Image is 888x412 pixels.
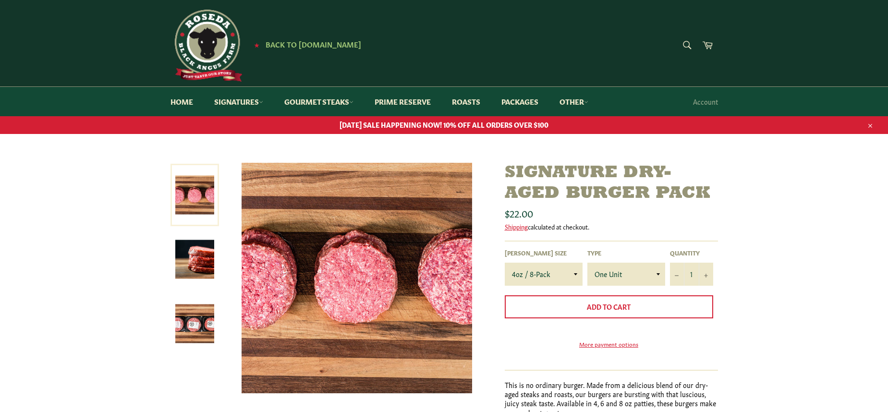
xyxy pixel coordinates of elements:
a: Signatures [205,87,273,116]
a: Prime Reserve [365,87,440,116]
a: Packages [492,87,548,116]
div: calculated at checkout. [505,222,718,231]
button: Reduce item quantity by one [670,263,684,286]
a: Gourmet Steaks [275,87,363,116]
span: Add to Cart [587,302,631,311]
button: Add to Cart [505,295,713,318]
label: Quantity [670,249,713,257]
a: Roasts [442,87,490,116]
span: ★ [254,41,259,48]
a: Shipping [505,222,528,231]
span: $22.00 [505,206,533,219]
a: Home [161,87,203,116]
label: [PERSON_NAME] Size [505,249,583,257]
span: Back to [DOMAIN_NAME] [266,39,361,49]
img: Roseda Beef [170,10,243,82]
h1: Signature Dry-Aged Burger Pack [505,163,718,204]
a: More payment options [505,340,713,348]
img: Signature Dry-Aged Burger Pack [242,163,472,393]
a: Account [688,87,723,116]
a: ★ Back to [DOMAIN_NAME] [249,41,361,48]
img: Signature Dry-Aged Burger Pack [175,240,214,279]
button: Increase item quantity by one [699,263,713,286]
img: Signature Dry-Aged Burger Pack [175,304,214,343]
a: Other [550,87,598,116]
label: Type [587,249,665,257]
